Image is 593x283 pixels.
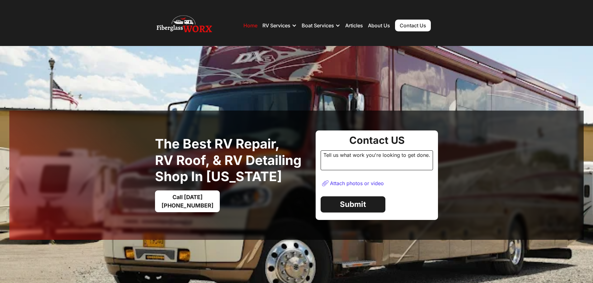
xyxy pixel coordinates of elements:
div: Contact US [321,135,433,145]
div: Boat Services [302,22,334,29]
a: Contact Us [395,20,431,31]
div: Tell us what work you're looking to get done. [321,150,433,170]
h1: The best RV Repair, RV Roof, & RV Detailing Shop in [US_STATE] [155,136,311,185]
a: Articles [345,22,363,29]
a: Call [DATE][PHONE_NUMBER] [155,190,220,212]
a: Submit [321,196,385,212]
div: RV Services [262,22,290,29]
a: Home [243,22,257,29]
a: About Us [368,22,390,29]
div: Attach photos or video [330,180,384,186]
